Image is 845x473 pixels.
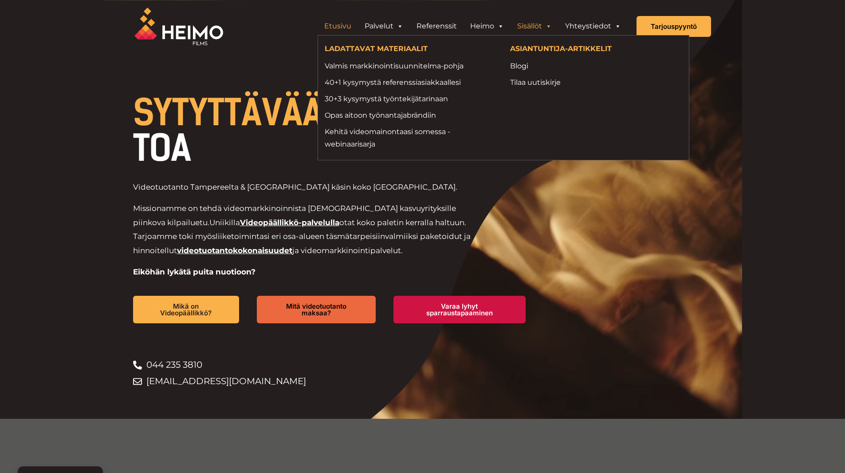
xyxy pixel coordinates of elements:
span: Mitä videotuotanto maksaa? [271,303,361,316]
a: Sisällöt [511,17,558,35]
a: Yhteystiedot [558,17,628,35]
a: Referenssit [410,17,464,35]
span: SYTYTTÄVÄÄ [133,91,323,134]
a: Etusivu [318,17,358,35]
p: Videotuotanto Tampereelta & [GEOGRAPHIC_DATA] käsin koko [GEOGRAPHIC_DATA]. [133,180,483,195]
span: ja videomarkkinointipalvelut. [292,246,403,255]
span: valmiiksi paketoidut ja hinnoitellut [133,232,471,255]
a: Kehitä videomainontaasi somessa -webinaarisarja [325,126,497,150]
h4: ASIANTUNTIJA-ARTIKKELIT [510,44,682,55]
a: 044 235 3810 [133,357,543,373]
a: Palvelut [358,17,410,35]
a: Heimo [464,17,511,35]
strong: Eiköhän lykätä puita nuotioon? [133,267,255,276]
a: Mikä on Videopäällikkö? [133,296,240,323]
span: liiketoimintasi eri osa-alueen täsmätarpeisiin [216,232,385,241]
span: [EMAIL_ADDRESS][DOMAIN_NAME] [144,373,306,390]
a: Opas aitoon työnantajabrändiin [325,109,497,121]
img: Heimo Filmsin logo [134,8,223,45]
span: Uniikilla [209,218,240,227]
a: Blogi [510,60,682,72]
a: 40+1 kysymystä referenssiasiakkaallesi [325,76,497,88]
a: [EMAIL_ADDRESS][DOMAIN_NAME] [133,373,543,390]
a: 30+3 kysymystä työntekijätarinaan [325,93,497,105]
a: Tarjouspyyntö [637,16,711,37]
a: Mitä videotuotanto maksaa? [257,296,375,323]
h1: VIDEOTUOTANTOA [133,95,543,166]
aside: Header Widget 1 [313,17,632,35]
a: videotuotantokokonaisuudet [177,246,292,255]
span: 044 235 3810 [144,357,202,373]
a: Videopäällikkö-palvelulla [240,218,339,227]
h4: LADATTAVAT MATERIAALIT [325,44,497,55]
span: Mikä on Videopäällikkö? [147,303,225,316]
a: Tilaa uutiskirje [510,76,682,88]
p: Missionamme on tehdä videomarkkinoinnista [DEMOGRAPHIC_DATA] kasvuyrityksille piinkova kilpailuetu. [133,202,483,258]
a: Varaa lyhyt sparraustapaaminen [393,296,526,323]
span: Varaa lyhyt sparraustapaaminen [408,303,511,316]
a: Valmis markkinointisuunnitelma-pohja [325,60,497,72]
